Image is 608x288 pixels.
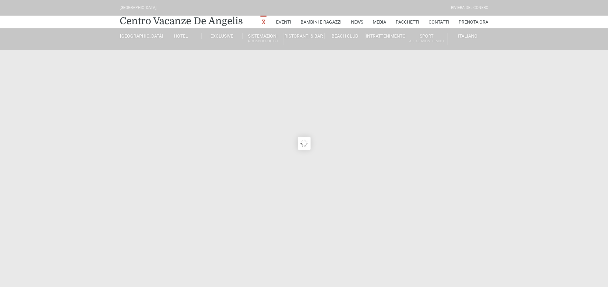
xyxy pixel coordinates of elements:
[447,33,488,39] a: Italiano
[301,16,342,28] a: Bambini e Ragazzi
[351,16,363,28] a: News
[459,16,488,28] a: Prenota Ora
[406,38,447,44] small: All Season Tennis
[325,33,365,39] a: Beach Club
[243,33,283,45] a: SistemazioniRooms & Suites
[120,15,243,27] a: Centro Vacanze De Angelis
[202,33,243,39] a: Exclusive
[120,5,156,11] div: [GEOGRAPHIC_DATA]
[161,33,201,39] a: Hotel
[396,16,419,28] a: Pacchetti
[365,33,406,39] a: Intrattenimento
[283,33,324,39] a: Ristoranti & Bar
[451,5,488,11] div: Riviera Del Conero
[120,33,161,39] a: [GEOGRAPHIC_DATA]
[276,16,291,28] a: Eventi
[429,16,449,28] a: Contatti
[406,33,447,45] a: SportAll Season Tennis
[458,33,477,39] span: Italiano
[243,38,283,44] small: Rooms & Suites
[373,16,386,28] a: Media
